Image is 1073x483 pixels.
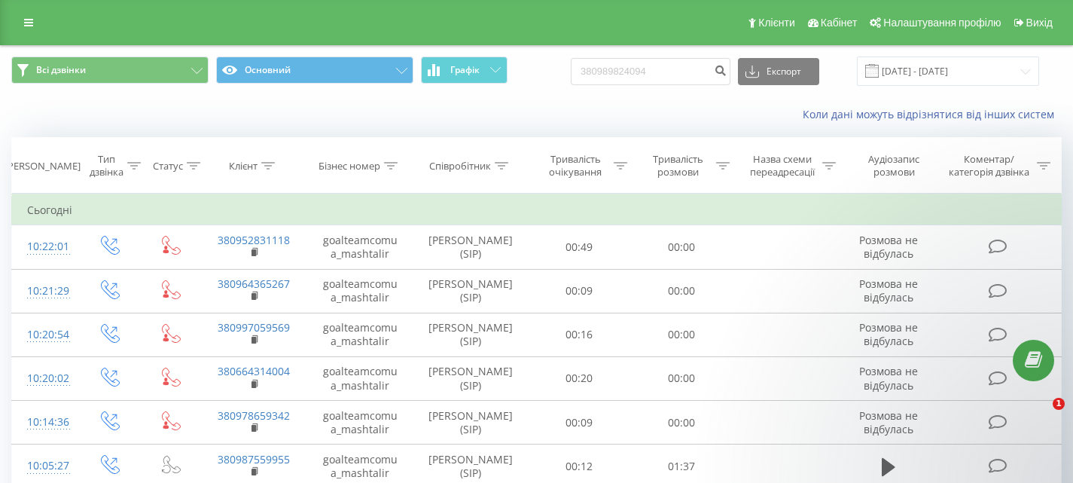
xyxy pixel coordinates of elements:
[27,320,62,350] div: 10:20:54
[413,269,528,313] td: [PERSON_NAME] (SIP)
[853,153,934,179] div: Аудіозапис розмови
[541,153,609,179] div: Тривалість очікування
[528,269,630,313] td: 00:09
[27,451,62,481] div: 10:05:27
[859,233,918,261] span: Розмова не відбулась
[27,232,62,261] div: 10:22:01
[528,401,630,445] td: 00:09
[630,313,733,356] td: 00:00
[571,58,730,85] input: Пошук за номером
[216,57,413,84] button: Основний
[306,313,413,356] td: goalteamcomua_mashtalir
[218,408,290,423] a: 380978659342
[218,233,290,247] a: 380952831118
[758,17,795,29] span: Клієнти
[90,153,123,179] div: Тип дзвінка
[413,356,528,400] td: [PERSON_NAME] (SIP)
[27,364,62,393] div: 10:20:02
[1026,17,1053,29] span: Вихід
[306,356,413,400] td: goalteamcomua_mashtalir
[738,58,819,85] button: Експорт
[859,277,918,304] span: Розмова не відбулась
[218,320,290,335] a: 380997059569
[11,57,209,84] button: Всі дзвінки
[36,64,86,76] span: Всі дзвінки
[630,225,733,269] td: 00:00
[450,65,480,75] span: Графік
[630,269,733,313] td: 00:00
[306,401,413,445] td: goalteamcomua_mashtalir
[528,225,630,269] td: 00:49
[5,160,81,173] div: [PERSON_NAME]
[27,277,62,306] div: 10:21:29
[218,452,290,466] a: 380987559955
[218,277,290,291] a: 380964365267
[153,160,183,173] div: Статус
[218,364,290,378] a: 380664314004
[528,356,630,400] td: 00:20
[12,195,1062,225] td: Сьогодні
[421,57,508,84] button: Графік
[27,408,62,437] div: 10:14:36
[306,269,413,313] td: goalteamcomua_mashtalir
[630,401,733,445] td: 00:00
[630,356,733,400] td: 00:00
[429,160,491,173] div: Співробітник
[413,225,528,269] td: [PERSON_NAME] (SIP)
[306,225,413,269] td: goalteamcomua_mashtalir
[413,313,528,356] td: [PERSON_NAME] (SIP)
[1022,398,1058,434] iframe: Intercom live chat
[528,313,630,356] td: 00:16
[319,160,380,173] div: Бізнес номер
[413,401,528,445] td: [PERSON_NAME] (SIP)
[747,153,819,179] div: Назва схеми переадресації
[645,153,712,179] div: Тривалість розмови
[945,153,1033,179] div: Коментар/категорія дзвінка
[883,17,1001,29] span: Налаштування профілю
[229,160,258,173] div: Клієнт
[821,17,858,29] span: Кабінет
[1053,398,1065,410] span: 1
[803,107,1062,121] a: Коли дані можуть відрізнятися вiд інших систем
